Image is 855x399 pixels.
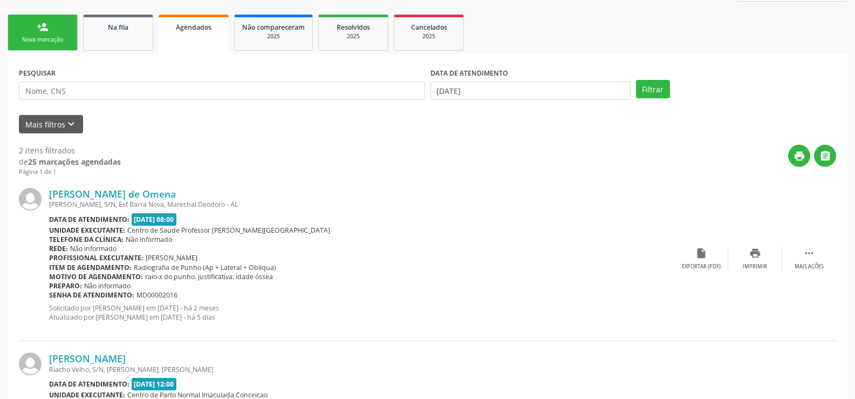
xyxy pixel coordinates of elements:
[126,235,172,244] span: Não informado
[49,235,124,244] b: Telefone da clínica:
[49,281,82,290] b: Preparo:
[430,82,631,100] input: Selecione um intervalo
[49,380,129,389] b: Data de atendimento:
[37,21,49,33] div: person_add
[49,353,126,364] a: [PERSON_NAME]
[814,145,836,167] button: 
[49,215,129,224] b: Data de atendimento:
[19,82,425,100] input: Nome, CNS
[19,188,42,211] img: img
[788,145,810,167] button: print
[49,226,125,235] b: Unidade executante:
[49,200,674,209] div: [PERSON_NAME], S/N, Esf Barra Nova, Marechal Deodoro - AL
[49,263,132,272] b: Item de agendamento:
[337,23,370,32] span: Resolvidos
[19,353,42,375] img: img
[108,23,128,32] span: Na fila
[242,32,305,40] div: 2025
[49,253,143,262] b: Profissional executante:
[16,36,70,44] div: Nova marcação
[132,213,177,226] span: [DATE] 08:00
[134,263,276,272] span: Radiografia de Punho (Ap + Lateral + Obliqua)
[743,263,767,270] div: Imprimir
[176,23,211,32] span: Agendados
[49,365,674,374] div: Riacho Velho, S/N, [PERSON_NAME], [PERSON_NAME]
[70,244,117,253] span: Não informado
[136,290,177,300] span: MD00002016
[49,290,134,300] b: Senha de atendimento:
[132,378,177,390] span: [DATE] 12:00
[19,156,121,167] div: de
[819,150,831,162] i: 
[19,115,83,134] button: Mais filtroskeyboard_arrow_down
[682,263,721,270] div: Exportar (PDF)
[19,145,121,156] div: 2 itens filtrados
[326,32,380,40] div: 2025
[795,263,824,270] div: Mais ações
[19,167,121,177] div: Página 1 de 1
[19,65,56,82] label: PESQUISAR
[636,80,670,98] button: Filtrar
[411,23,447,32] span: Cancelados
[84,281,131,290] span: Não informado
[145,272,273,281] span: raio-x do punho. justificativa: idade óssea
[65,118,77,130] i: keyboard_arrow_down
[794,150,805,162] i: print
[49,272,143,281] b: Motivo de agendamento:
[49,244,68,253] b: Rede:
[146,253,197,262] span: [PERSON_NAME]
[127,226,330,235] span: Centro de Saude Professor [PERSON_NAME][GEOGRAPHIC_DATA]
[695,247,707,259] i: insert_drive_file
[402,32,456,40] div: 2025
[28,157,121,167] strong: 25 marcações agendadas
[242,23,305,32] span: Não compareceram
[49,303,674,322] p: Solicitado por [PERSON_NAME] em [DATE] - há 2 meses Atualizado por [PERSON_NAME] em [DATE] - há 5...
[430,65,508,82] label: DATA DE ATENDIMENTO
[803,247,815,259] i: 
[749,247,761,259] i: print
[49,188,176,200] a: [PERSON_NAME] de Omena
